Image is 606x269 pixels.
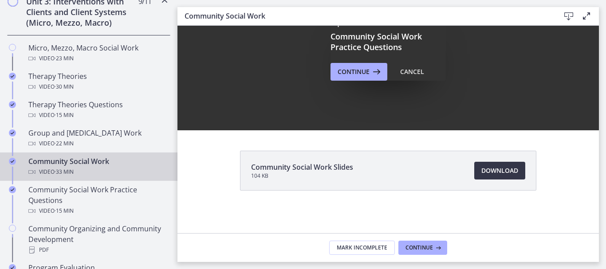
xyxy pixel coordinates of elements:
[28,156,167,177] div: Community Social Work
[400,66,424,77] div: Cancel
[9,73,16,80] i: Completed
[55,206,74,216] span: · 15 min
[331,63,387,81] button: Continue
[28,184,167,216] div: Community Social Work Practice Questions
[28,53,167,64] div: Video
[398,241,447,255] button: Continue
[55,82,74,92] span: · 30 min
[9,101,16,108] i: Completed
[405,244,433,251] span: Continue
[337,244,387,251] span: Mark Incomplete
[28,110,167,121] div: Video
[28,43,167,64] div: Micro, Mezzo, Macro Social Work
[9,158,16,165] i: Completed
[55,138,74,149] span: · 22 min
[9,129,16,136] i: Completed
[55,53,74,64] span: · 23 min
[28,245,167,255] div: PDF
[185,11,546,21] h3: Community Social Work
[28,99,167,121] div: Therapy Theories Questions
[251,172,353,179] span: 104 KB
[474,162,525,179] a: Download
[28,138,167,149] div: Video
[251,162,353,172] span: Community Social Work Slides
[28,223,167,255] div: Community Organizing and Community Development
[28,128,167,149] div: Group and [MEDICAL_DATA] Work
[55,110,74,121] span: · 15 min
[28,82,167,92] div: Video
[28,167,167,177] div: Video
[28,71,167,92] div: Therapy Theories
[28,206,167,216] div: Video
[393,63,431,81] button: Cancel
[329,241,395,255] button: Mark Incomplete
[9,186,16,193] i: Completed
[331,31,446,52] h3: Community Social Work Practice Questions
[338,66,370,77] span: Continue
[55,167,74,177] span: · 33 min
[481,165,518,176] span: Download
